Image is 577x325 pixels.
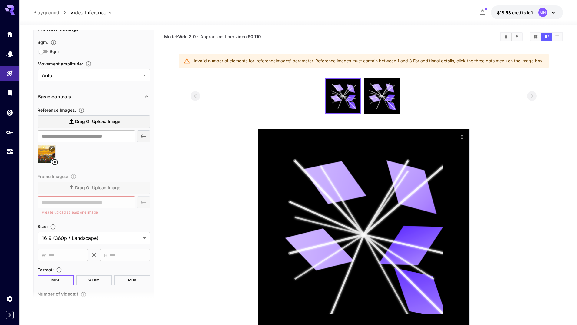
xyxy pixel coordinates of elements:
button: $18.5338MH [491,5,563,19]
div: Show videos in grid viewShow videos in video viewShow videos in list view [530,32,563,41]
button: Show videos in list view [552,33,562,41]
span: Model: [164,34,196,39]
span: H [104,252,107,259]
div: Clear videosDownload All [500,32,523,41]
div: $18.5338 [497,9,533,16]
div: Playground [6,70,13,77]
div: Basic controls [38,89,150,104]
span: Approx. cost per video: [200,34,261,39]
div: Actions [457,132,466,141]
div: Wallet [6,109,13,116]
button: MOV [114,275,150,285]
span: $18.53 [497,10,512,15]
b: Vidu 2.0 [178,34,196,39]
span: credits left [512,10,533,15]
span: Movement amplitude : [38,61,83,66]
button: Choose the file format for the output video. [54,267,65,273]
nav: breadcrumb [33,9,70,16]
b: $0.110 [248,34,261,39]
span: Size : [38,224,48,229]
button: Adjust the dimensions of the generated image by specifying its width and height in pixels, or sel... [48,224,58,230]
div: Home [6,30,13,38]
span: W [42,252,46,259]
div: Please remove reference images to use frame images [38,173,150,218]
span: 16:9 (360p / Landscape) [42,234,141,242]
p: Basic controls [38,93,71,100]
button: MP4 [38,275,74,285]
button: Download All [512,33,522,41]
span: Auto [42,72,141,79]
span: Bgm [50,48,59,55]
button: WEBM [76,275,112,285]
div: Invalid number of elements for 'referenceImages' parameter. Reference images must contain between... [194,55,544,66]
span: Format : [38,267,54,272]
label: Drag or upload image [38,115,150,128]
span: Video Inference [70,9,106,16]
div: MH [538,8,547,17]
button: Clear videos [501,33,511,41]
span: Reference Images : [38,108,76,113]
div: Models [6,50,13,58]
button: Show videos in video view [541,33,552,41]
div: Library [6,89,13,97]
button: Show videos in grid view [530,33,541,41]
div: Usage [6,148,13,156]
span: Drag or upload image [75,118,120,125]
span: Bgm : [38,40,48,45]
p: · [197,33,199,40]
a: Playground [33,9,59,16]
button: Upload a reference image to guide the result. Supported formats: MP4, WEBM and MOV. [76,107,87,113]
button: Expand sidebar [6,311,14,319]
div: API Keys [6,128,13,136]
div: Settings [6,295,13,303]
